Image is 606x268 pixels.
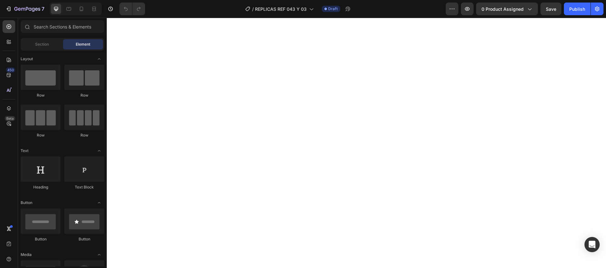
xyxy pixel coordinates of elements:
[94,250,104,260] span: Toggle open
[64,132,104,138] div: Row
[21,236,61,242] div: Button
[21,252,32,258] span: Media
[64,93,104,98] div: Row
[3,3,47,15] button: 7
[584,237,600,252] div: Open Intercom Messenger
[21,132,61,138] div: Row
[94,54,104,64] span: Toggle open
[76,41,90,47] span: Element
[21,200,32,206] span: Button
[21,93,61,98] div: Row
[564,3,590,15] button: Publish
[21,184,61,190] div: Heading
[252,6,254,12] span: /
[255,6,307,12] span: REPLICAS REF 043 Y 03
[94,146,104,156] span: Toggle open
[569,6,585,12] div: Publish
[35,41,49,47] span: Section
[482,6,524,12] span: 0 product assigned
[546,6,556,12] span: Save
[21,20,104,33] input: Search Sections & Elements
[540,3,561,15] button: Save
[107,18,606,268] iframe: Design area
[21,56,33,62] span: Layout
[476,3,538,15] button: 0 product assigned
[94,198,104,208] span: Toggle open
[64,236,104,242] div: Button
[41,5,44,13] p: 7
[64,184,104,190] div: Text Block
[119,3,145,15] div: Undo/Redo
[328,6,338,12] span: Draft
[21,148,29,154] span: Text
[5,116,15,121] div: Beta
[6,67,15,73] div: 450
